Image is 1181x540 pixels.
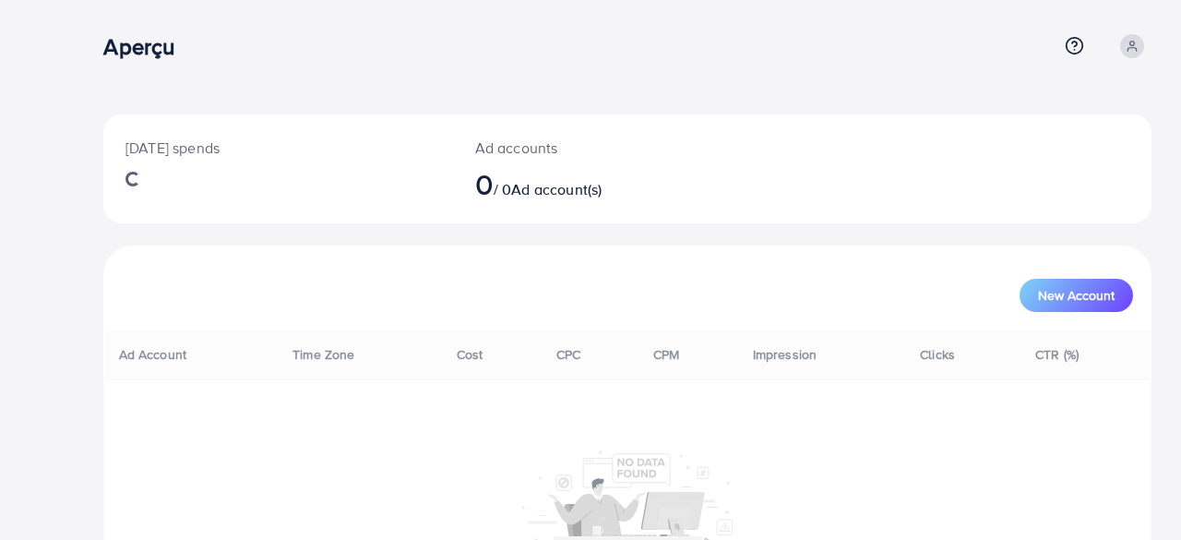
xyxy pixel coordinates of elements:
font: Aperçu [103,30,174,62]
h2: / 0 [475,166,693,201]
button: New Account [1020,279,1133,312]
span: 0 [475,162,494,205]
span: Ad account(s) [511,179,602,199]
p: Ad accounts [475,137,693,159]
p: [DATE] spends [125,137,431,159]
span: New Account [1038,289,1115,302]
